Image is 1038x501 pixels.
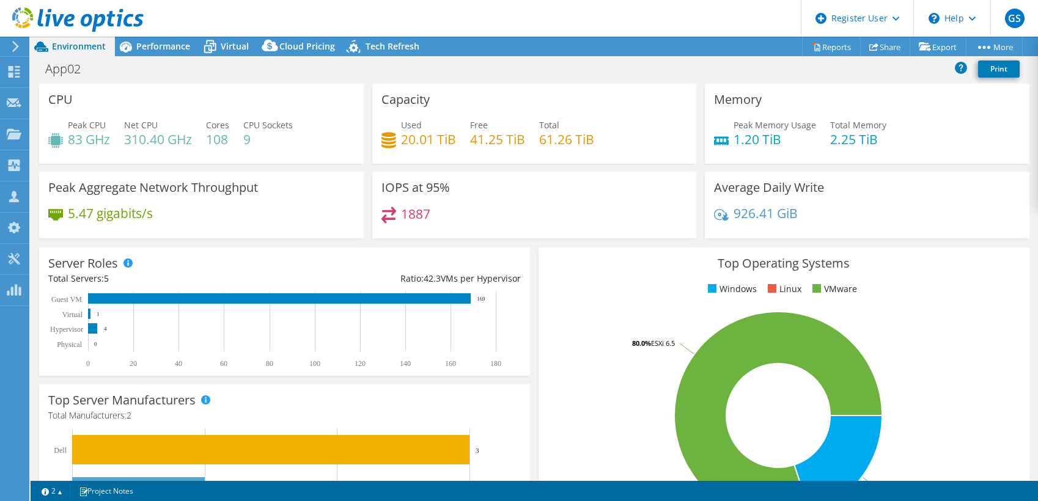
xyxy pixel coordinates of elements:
[381,93,430,106] h3: Capacity
[765,282,801,296] li: Linux
[124,119,158,131] span: Net CPU
[206,133,229,146] h4: 108
[476,447,479,454] text: 3
[966,37,1023,56] a: More
[243,119,293,131] span: CPU Sockets
[48,393,196,407] h3: Top Server Manufacturers
[490,359,501,368] text: 180
[548,257,1020,270] h3: Top Operating Systems
[130,359,137,368] text: 20
[94,341,97,347] text: 0
[734,207,798,220] h4: 926.41 GiB
[651,338,675,348] tspan: ESXi 6.5
[470,119,488,131] span: Free
[124,133,192,146] h4: 310.40 GHz
[860,37,910,56] a: Share
[50,325,83,334] text: Hypervisor
[97,311,100,317] text: 1
[68,133,110,146] h4: 83 GHz
[175,359,182,368] text: 40
[632,338,651,348] tspan: 80.0%
[127,409,131,421] span: 2
[104,326,107,332] text: 4
[714,93,762,106] h3: Memory
[57,340,82,349] text: Physical
[220,359,227,368] text: 60
[68,207,153,220] h4: 5.47 gigabits/s
[470,133,525,146] h4: 41.25 TiB
[62,310,83,319] text: Virtual
[136,40,190,52] span: Performance
[284,272,520,285] div: Ratio: VMs per Hypervisor
[52,40,106,52] span: Environment
[929,13,940,24] svg: \n
[366,40,419,52] span: Tech Refresh
[445,359,456,368] text: 160
[48,93,73,106] h3: CPU
[266,359,273,368] text: 80
[54,446,67,455] text: Dell
[243,133,293,146] h4: 9
[48,272,284,285] div: Total Servers:
[309,359,320,368] text: 100
[86,359,90,368] text: 0
[48,409,521,422] h4: Total Manufacturers:
[48,257,118,270] h3: Server Roles
[734,119,816,131] span: Peak Memory Usage
[734,133,816,146] h4: 1.20 TiB
[221,40,249,52] span: Virtual
[401,207,430,221] h4: 1887
[48,181,258,194] h3: Peak Aggregate Network Throughput
[539,133,594,146] h4: 61.26 TiB
[51,295,82,304] text: Guest VM
[279,40,335,52] span: Cloud Pricing
[830,133,886,146] h4: 2.25 TiB
[714,181,824,194] h3: Average Daily Write
[68,119,106,131] span: Peak CPU
[355,359,366,368] text: 120
[705,282,757,296] li: Windows
[1005,9,1025,28] span: GS
[802,37,861,56] a: Reports
[40,62,100,76] h1: App02
[401,119,422,131] span: Used
[33,483,71,499] a: 2
[401,133,456,146] h4: 20.01 TiB
[910,37,966,56] a: Export
[830,119,886,131] span: Total Memory
[809,282,857,296] li: VMware
[206,119,229,131] span: Cores
[477,296,485,302] text: 169
[539,119,559,131] span: Total
[978,60,1020,78] a: Print
[424,272,441,284] span: 42.3
[70,483,142,499] a: Project Notes
[400,359,411,368] text: 140
[104,272,109,284] span: 5
[381,181,450,194] h3: IOPS at 95%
